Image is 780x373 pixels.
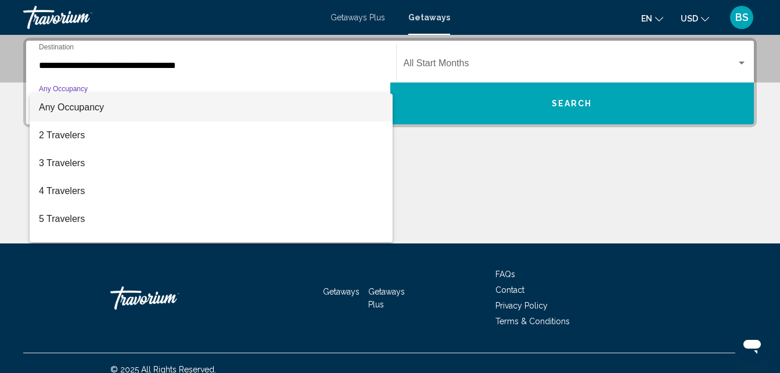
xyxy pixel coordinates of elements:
[39,205,383,233] span: 5 Travelers
[39,149,383,177] span: 3 Travelers
[39,102,104,112] span: Any Occupancy
[734,327,771,364] iframe: Кнопка запуска окна обмена сообщениями
[39,121,383,149] span: 2 Travelers
[39,177,383,205] span: 4 Travelers
[39,233,383,261] span: 6 Travelers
